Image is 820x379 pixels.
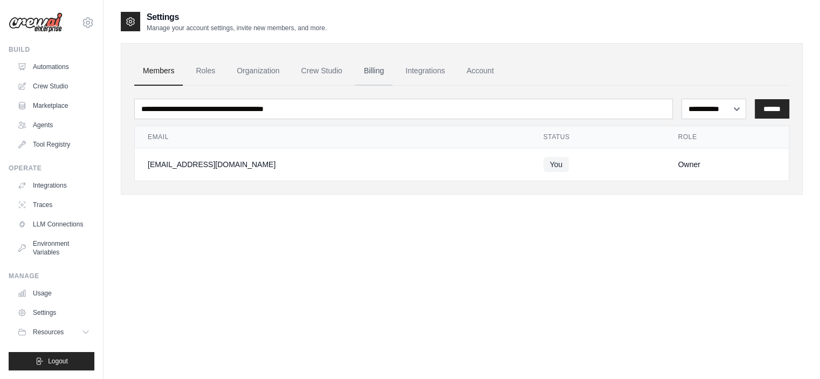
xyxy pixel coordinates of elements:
[9,12,63,33] img: Logo
[9,272,94,280] div: Manage
[13,58,94,75] a: Automations
[13,216,94,233] a: LLM Connections
[13,116,94,134] a: Agents
[147,24,327,32] p: Manage your account settings, invite new members, and more.
[13,304,94,321] a: Settings
[13,285,94,302] a: Usage
[355,57,392,86] a: Billing
[9,352,94,370] button: Logout
[13,136,94,153] a: Tool Registry
[147,11,327,24] h2: Settings
[13,97,94,114] a: Marketplace
[187,57,224,86] a: Roles
[148,159,518,170] div: [EMAIL_ADDRESS][DOMAIN_NAME]
[13,177,94,194] a: Integrations
[33,328,64,336] span: Resources
[134,57,183,86] a: Members
[9,164,94,173] div: Operate
[678,159,776,170] div: Owner
[293,57,351,86] a: Crew Studio
[13,323,94,341] button: Resources
[530,126,665,148] th: Status
[13,196,94,213] a: Traces
[458,57,502,86] a: Account
[665,126,789,148] th: Role
[48,357,68,366] span: Logout
[13,78,94,95] a: Crew Studio
[543,157,569,172] span: You
[397,57,453,86] a: Integrations
[13,235,94,261] a: Environment Variables
[228,57,288,86] a: Organization
[135,126,530,148] th: Email
[9,45,94,54] div: Build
